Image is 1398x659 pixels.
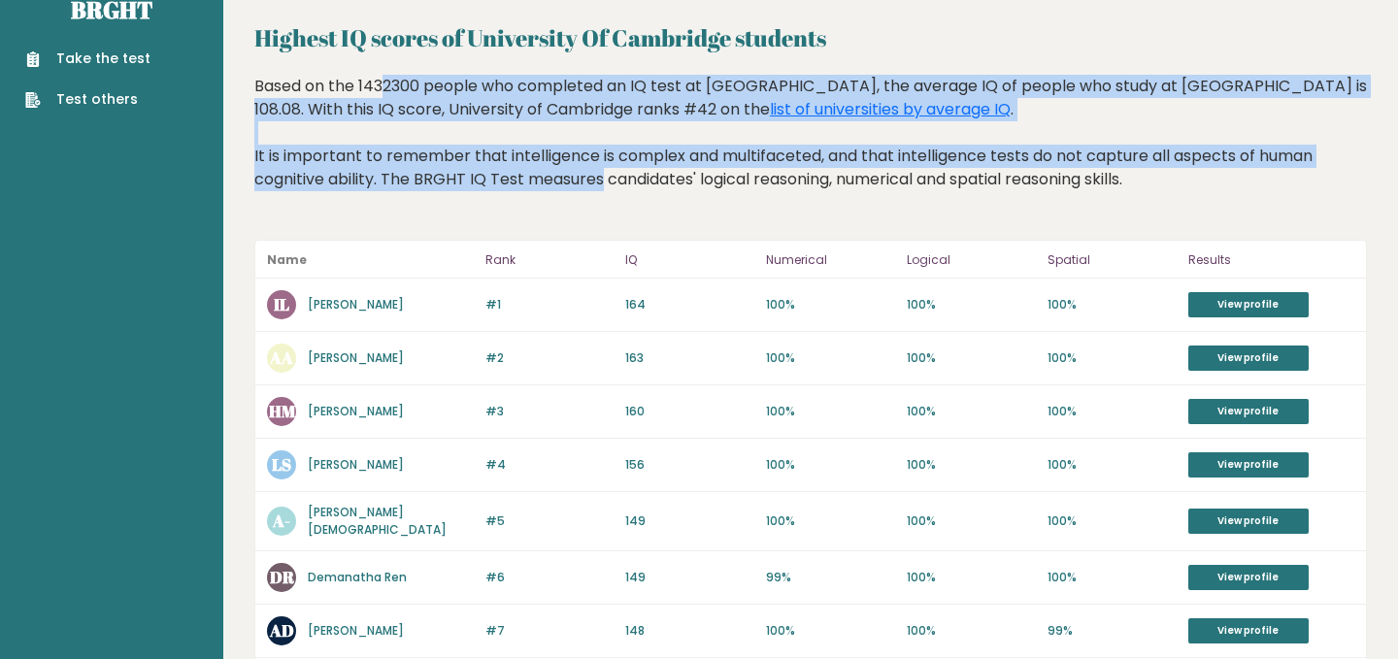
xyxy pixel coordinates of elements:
a: Demanatha Ren [308,569,407,585]
a: View profile [1188,509,1309,534]
p: 148 [625,622,754,640]
p: 100% [1048,403,1177,420]
text: HM [269,400,296,422]
p: 149 [625,569,754,586]
a: View profile [1188,292,1309,317]
p: #6 [485,569,615,586]
p: 100% [907,569,1036,586]
p: 156 [625,456,754,474]
p: 163 [625,349,754,367]
h2: Highest IQ scores of University Of Cambridge students [254,20,1367,55]
text: DR [270,566,295,588]
p: Results [1188,248,1354,272]
p: 99% [1048,622,1177,640]
p: #7 [485,622,615,640]
text: AA [269,346,293,369]
a: [PERSON_NAME] [308,403,404,419]
p: 100% [907,403,1036,420]
a: [PERSON_NAME] [308,296,404,313]
p: 100% [766,512,895,530]
p: 99% [766,569,895,586]
a: View profile [1188,618,1309,643]
a: Take the test [25,49,150,69]
p: #5 [485,512,615,530]
p: 100% [766,349,895,367]
b: Name [267,251,307,268]
a: Test others [25,89,150,110]
p: Rank [485,248,615,272]
a: [PERSON_NAME] [308,349,404,366]
p: #1 [485,296,615,313]
p: IQ [625,248,754,272]
p: 100% [907,512,1036,530]
p: #3 [485,403,615,420]
a: View profile [1188,346,1309,371]
a: View profile [1188,399,1309,424]
text: A- [272,510,290,532]
p: 100% [766,456,895,474]
text: AD [269,619,294,642]
p: Numerical [766,248,895,272]
p: 160 [625,403,754,420]
a: list of universities by average IQ [770,98,1011,120]
p: 100% [1048,296,1177,313]
text: IL [274,293,289,315]
p: #4 [485,456,615,474]
p: 100% [907,296,1036,313]
p: #2 [485,349,615,367]
a: [PERSON_NAME] [308,456,404,473]
p: 100% [1048,569,1177,586]
p: 100% [907,349,1036,367]
a: View profile [1188,452,1309,478]
a: [PERSON_NAME] [308,622,404,639]
p: 100% [1048,456,1177,474]
p: 100% [907,456,1036,474]
text: LS [272,453,291,476]
p: 100% [1048,512,1177,530]
a: [PERSON_NAME][DEMOGRAPHIC_DATA] [308,504,447,538]
p: 164 [625,296,754,313]
p: 100% [766,296,895,313]
p: Spatial [1048,248,1177,272]
p: Logical [907,248,1036,272]
a: View profile [1188,565,1309,590]
p: 100% [766,403,895,420]
div: Based on the 1432300 people who completed an IQ test at [GEOGRAPHIC_DATA], the average IQ of peop... [254,75,1367,220]
p: 100% [907,622,1036,640]
p: 149 [625,512,754,530]
p: 100% [1048,349,1177,367]
p: 100% [766,622,895,640]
